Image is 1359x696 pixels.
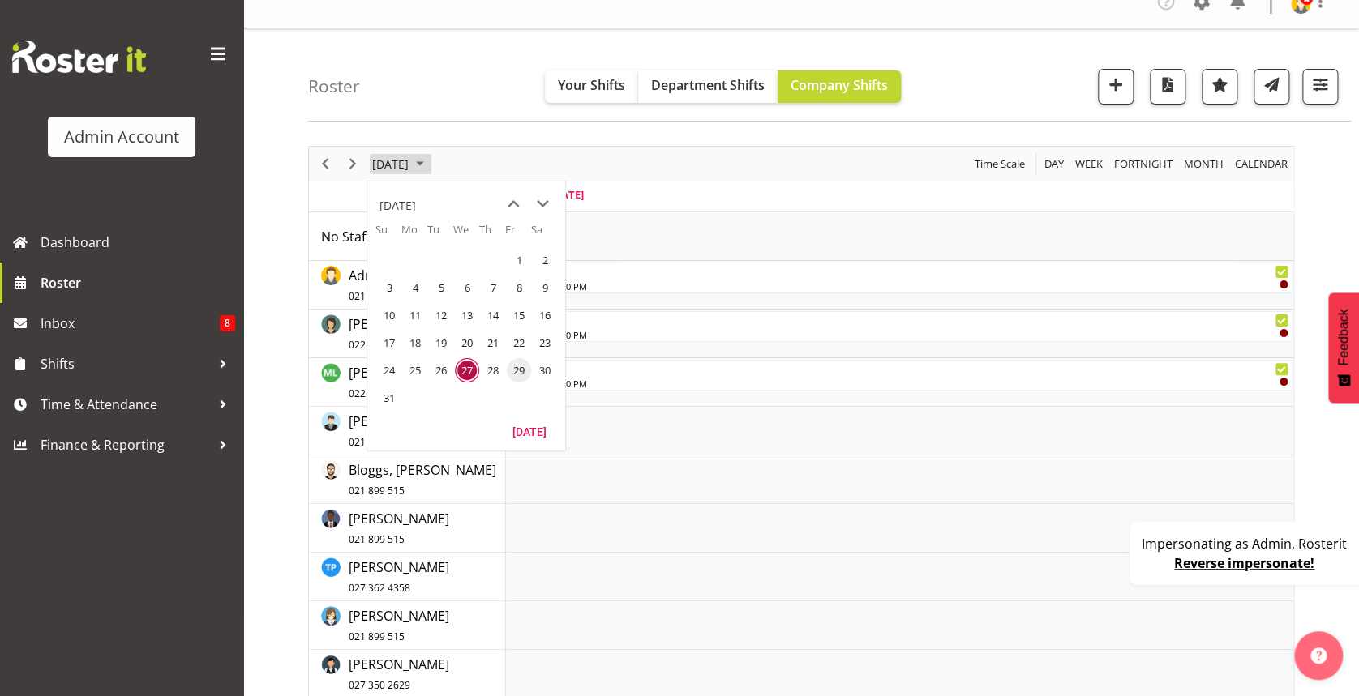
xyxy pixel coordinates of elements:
[349,606,449,645] a: [PERSON_NAME]021 899 515
[349,460,496,499] a: Bloggs, [PERSON_NAME]021 899 515
[558,76,625,94] span: Your Shifts
[1112,154,1176,174] button: Fortnight
[528,190,557,219] button: next month
[403,275,427,300] span: Monday, August 4, 2025
[512,361,1288,377] div: Regular
[453,222,479,246] th: We
[220,315,235,331] span: 8
[349,314,449,353] a: [PERSON_NAME]022 653 9953
[973,154,1027,174] span: Time Scale
[1302,69,1338,105] button: Filter Shifts
[349,461,496,498] span: Bloggs, [PERSON_NAME]
[651,76,765,94] span: Department Shifts
[533,248,557,272] span: Saturday, August 2, 2025
[370,154,431,174] button: August 27, 2025
[453,357,479,384] td: Wednesday, August 27, 2025
[349,557,449,596] a: [PERSON_NAME]027 362 4358
[12,41,146,73] img: Rosterit website logo
[377,358,401,382] span: Sunday, August 24, 2025
[507,275,531,300] span: Friday, August 8, 2025
[481,303,505,327] span: Thursday, August 14, 2025
[403,331,427,355] span: Monday, August 18, 2025
[479,222,505,246] th: Th
[1336,309,1351,365] span: Feedback
[507,303,531,327] span: Friday, August 15, 2025
[1233,154,1291,174] button: Month
[377,331,401,355] span: Sunday, August 17, 2025
[403,358,427,382] span: Monday, August 25, 2025
[533,358,557,382] span: Saturday, August 30, 2025
[481,358,505,382] span: Thursday, August 28, 2025
[349,289,405,303] span: 021 899 515
[371,154,410,174] span: [DATE]
[321,227,426,246] a: No Staff Member
[1182,154,1225,174] span: Month
[403,303,427,327] span: Monday, August 11, 2025
[64,125,179,149] div: Admin Account
[429,275,453,300] span: Tuesday, August 5, 2025
[427,222,453,246] th: Tu
[349,655,449,693] span: [PERSON_NAME]
[1074,154,1104,174] span: Week
[505,222,531,246] th: Fr
[321,228,426,246] span: No Staff Member
[507,331,531,355] span: Friday, August 22, 2025
[429,358,453,382] span: Tuesday, August 26, 2025
[349,315,449,352] span: [PERSON_NAME]
[349,607,449,644] span: [PERSON_NAME]
[309,553,506,601] td: Pham, Thang resource
[309,212,506,261] td: No Staff Member resource
[455,303,479,327] span: Wednesday, August 13, 2025
[1098,69,1134,105] button: Add a new shift
[507,311,1293,342] div: Doe, Jane"s event - Manager Begin From Wednesday, August 27, 2025 at 8:00:00 AM GMT+12:00 Ends At...
[510,187,584,202] span: [DATE], [DATE]
[377,303,401,327] span: Sunday, August 10, 2025
[1112,154,1174,174] span: Fortnight
[349,484,405,497] span: 021 899 515
[379,190,416,222] div: title
[349,412,449,450] a: [PERSON_NAME]021 899 515
[349,338,410,352] span: 022 653 9953
[791,76,888,94] span: Company Shifts
[455,275,479,300] span: Wednesday, August 6, 2025
[309,407,506,455] td: Black, Ian resource
[1328,292,1359,403] button: Feedback - Show survey
[481,331,505,355] span: Thursday, August 21, 2025
[375,222,401,246] th: Su
[309,358,506,407] td: Little, Mike resource
[349,435,405,449] span: 021 899 515
[1150,69,1185,105] button: Download a PDF of the roster for the current day
[349,630,405,643] span: 021 899 515
[545,70,638,103] button: Your Shifts
[41,433,211,457] span: Finance & Reporting
[339,147,367,181] div: Next
[972,154,1028,174] button: Time Scale
[309,261,506,310] td: Admin, Rosterit resource
[401,222,427,246] th: Mo
[531,222,557,246] th: Sa
[349,558,449,596] span: [PERSON_NAME]
[41,352,211,376] span: Shifts
[507,360,1293,391] div: Little, Mike"s event - Regular Begin From Wednesday, August 27, 2025 at 1:00:00 PM GMT+12:00 Ends...
[349,363,449,402] a: [PERSON_NAME]022 123 4567
[349,678,410,692] span: 027 350 2629
[311,147,339,181] div: Previous
[429,303,453,327] span: Tuesday, August 12, 2025
[1310,647,1327,664] img: help-xxl-2.png
[512,377,1288,390] div: 1:00 PM - 6:30 PM
[1174,554,1314,572] a: Reverse impersonate!
[41,230,235,254] span: Dashboard
[1142,534,1347,553] p: Impersonating as Admin, Rosterit
[349,266,444,305] a: Admin, Rosterit021 899 515
[309,310,506,358] td: Doe, Jane resource
[512,263,1288,280] div: Manager
[429,331,453,355] span: Tuesday, August 19, 2025
[349,581,410,595] span: 027 362 4358
[507,358,531,382] span: Friday, August 29, 2025
[349,532,405,546] span: 021 899 515
[638,70,778,103] button: Department Shifts
[512,328,1288,341] div: 8:00 AM - 4:00 PM
[1254,69,1289,105] button: Send a list of all shifts for the selected filtered period to all rostered employees.
[377,386,401,410] span: Sunday, August 31, 2025
[309,455,506,504] td: Bloggs, Joe resource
